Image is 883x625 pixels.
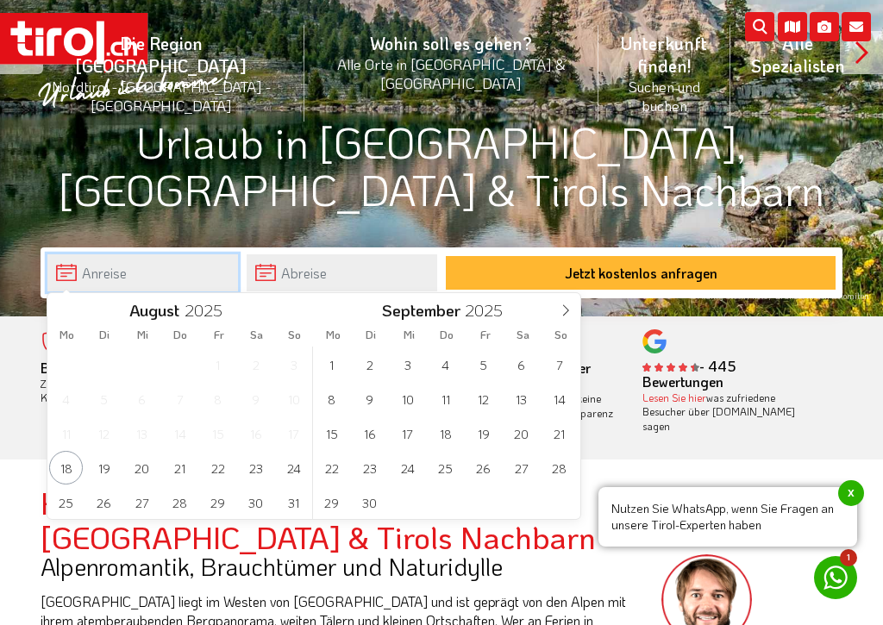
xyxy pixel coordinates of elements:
[47,329,85,341] span: Mo
[38,77,284,115] small: Nordtirol - [GEOGRAPHIC_DATA] - [GEOGRAPHIC_DATA]
[41,361,216,405] div: Zahlung erfolgt vor Ort. Direkter Kontakt mit dem Gastgeber
[161,329,199,341] span: Do
[467,416,500,450] span: September 19, 2025
[353,451,386,484] span: September 23, 2025
[238,329,276,341] span: Sa
[504,451,538,484] span: September 27, 2025
[428,329,466,341] span: Do
[315,382,348,416] span: September 8, 2025
[239,382,272,416] span: August 9, 2025
[542,416,576,450] span: September 21, 2025
[17,13,304,134] a: Die Region [GEOGRAPHIC_DATA]Nordtirol - [GEOGRAPHIC_DATA] - [GEOGRAPHIC_DATA]
[239,347,272,381] span: August 2, 2025
[277,382,310,416] span: August 10, 2025
[429,382,462,416] span: September 11, 2025
[125,382,159,416] span: August 6, 2025
[200,329,238,341] span: Fr
[353,382,386,416] span: September 9, 2025
[382,303,460,319] span: September
[314,329,352,341] span: Mo
[41,553,636,580] h3: Alpenromantik, Brauchtümer und Naturidylle
[201,382,235,416] span: August 8, 2025
[49,485,83,519] span: August 25, 2025
[542,382,576,416] span: September 14, 2025
[814,556,857,599] a: 1 Nutzen Sie WhatsApp, wenn Sie Fragen an unsere Tirol-Experten habenx
[467,382,500,416] span: September 12, 2025
[87,485,121,519] span: August 26, 2025
[842,12,871,41] i: Kontakt
[353,416,386,450] span: September 16, 2025
[304,13,598,111] a: Wohin soll es gehen?Alle Orte in [GEOGRAPHIC_DATA] & [GEOGRAPHIC_DATA]
[325,54,578,92] small: Alle Orte in [GEOGRAPHIC_DATA] & [GEOGRAPHIC_DATA]
[390,329,428,341] span: Mi
[429,451,462,484] span: September 25, 2025
[429,416,462,450] span: September 18, 2025
[598,13,730,134] a: Unterkunft finden!Suchen und buchen
[542,329,580,341] span: So
[467,451,500,484] span: September 26, 2025
[277,347,310,381] span: August 3, 2025
[353,485,386,519] span: September 30, 2025
[460,299,517,321] input: Year
[642,357,736,391] b: - 445 Bewertungen
[239,416,272,450] span: August 16, 2025
[619,77,710,115] small: Suchen und buchen
[125,485,159,519] span: August 27, 2025
[504,347,538,381] span: September 6, 2025
[391,347,424,381] span: September 3, 2025
[810,12,839,41] i: Fotogalerie
[642,391,706,404] a: Lesen Sie hier
[201,347,235,381] span: August 1, 2025
[87,451,121,484] span: August 19, 2025
[201,416,235,450] span: August 15, 2025
[391,382,424,416] span: September 10, 2025
[276,329,314,341] span: So
[315,347,348,381] span: September 1, 2025
[41,359,210,377] b: Bei uns ist Ihr Urlaub sicher
[429,347,462,381] span: September 4, 2025
[446,256,836,290] button: Jetzt kostenlos anfragen
[123,329,161,341] span: Mi
[642,391,817,434] div: was zufriedene Besucher über [DOMAIN_NAME] sagen
[598,487,857,547] span: Nutzen Sie WhatsApp, wenn Sie Fragen an unsere Tirol-Experten haben
[85,329,123,341] span: Di
[467,347,500,381] span: September 5, 2025
[49,416,83,450] span: August 11, 2025
[391,451,424,484] span: September 24, 2025
[504,329,542,341] span: Sa
[467,329,504,341] span: Fr
[201,451,235,484] span: August 22, 2025
[239,451,272,484] span: August 23, 2025
[49,382,83,416] span: August 4, 2025
[247,254,437,291] input: Abreise
[315,451,348,484] span: September 22, 2025
[47,254,238,291] input: Anreise
[353,347,386,381] span: September 2, 2025
[49,451,83,484] span: August 18, 2025
[730,13,866,96] a: Alle Spezialisten
[352,329,390,341] span: Di
[163,451,197,484] span: August 21, 2025
[125,451,159,484] span: August 20, 2025
[41,485,636,553] h2: Hotels in [GEOGRAPHIC_DATA], [GEOGRAPHIC_DATA] & Tirols Nachbarn
[163,485,197,519] span: August 28, 2025
[87,382,121,416] span: August 5, 2025
[315,485,348,519] span: September 29, 2025
[277,451,310,484] span: August 24, 2025
[542,451,576,484] span: September 28, 2025
[87,416,121,450] span: August 12, 2025
[391,416,424,450] span: September 17, 2025
[838,480,864,506] span: x
[315,416,348,450] span: September 15, 2025
[201,485,235,519] span: August 29, 2025
[163,382,197,416] span: August 7, 2025
[504,416,538,450] span: September 20, 2025
[129,303,179,319] span: August
[179,299,236,321] input: Year
[542,347,576,381] span: September 7, 2025
[840,549,857,566] span: 1
[125,416,159,450] span: August 13, 2025
[504,382,538,416] span: September 13, 2025
[163,416,197,450] span: August 14, 2025
[277,485,310,519] span: August 31, 2025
